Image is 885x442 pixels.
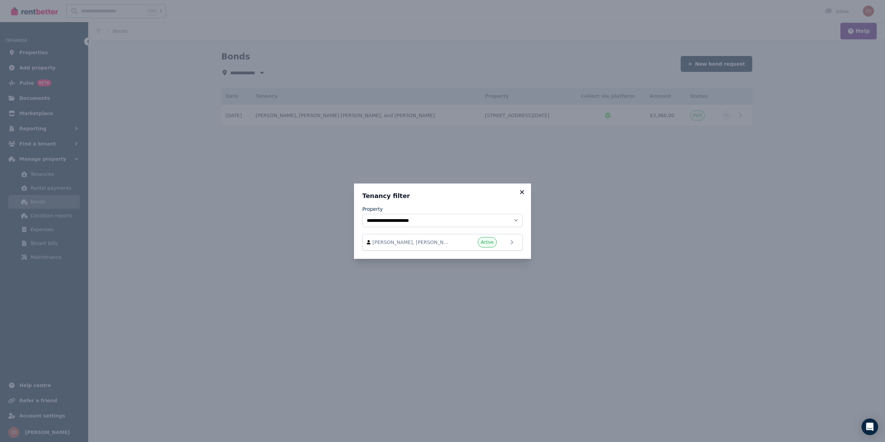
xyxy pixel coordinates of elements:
div: Open Intercom Messenger [861,419,878,435]
h3: Tenancy filter [362,192,523,200]
span: [PERSON_NAME], [PERSON_NAME] [PERSON_NAME], and [PERSON_NAME] [373,239,451,246]
span: Active [481,239,494,245]
label: Property [362,206,383,213]
a: [PERSON_NAME], [PERSON_NAME] [PERSON_NAME], and [PERSON_NAME]Active [362,234,523,251]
